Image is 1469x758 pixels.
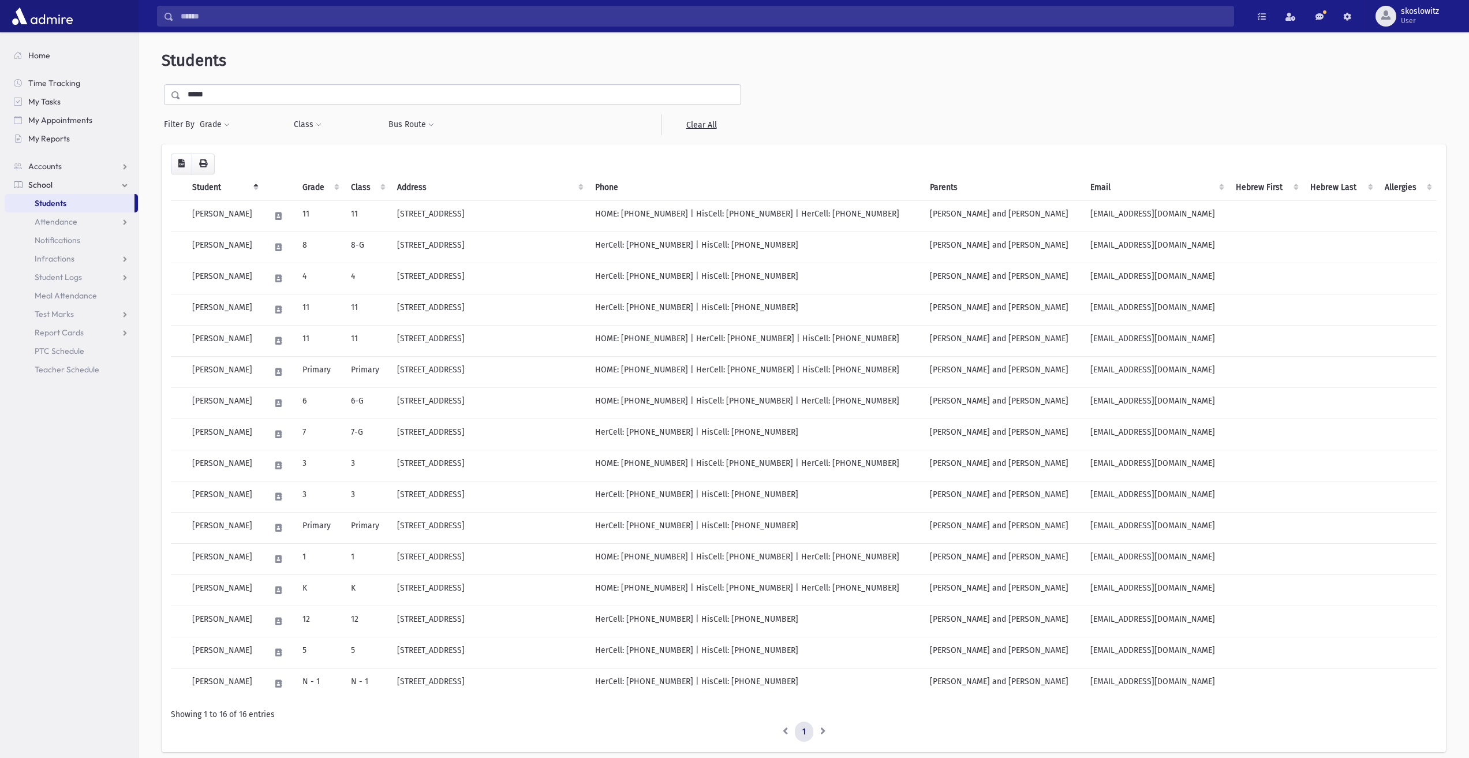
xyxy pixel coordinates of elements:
[9,5,76,28] img: AdmirePro
[296,668,344,699] td: N - 1
[185,387,263,419] td: [PERSON_NAME]
[923,200,1083,231] td: [PERSON_NAME] and [PERSON_NAME]
[1083,325,1229,356] td: [EMAIL_ADDRESS][DOMAIN_NAME]
[1083,174,1229,201] th: Email: activate to sort column ascending
[35,309,74,319] span: Test Marks
[35,198,66,208] span: Students
[795,722,813,742] a: 1
[588,174,923,201] th: Phone
[390,174,588,201] th: Address: activate to sort column ascending
[35,290,97,301] span: Meal Attendance
[923,294,1083,325] td: [PERSON_NAME] and [PERSON_NAME]
[1401,16,1439,25] span: User
[164,118,199,130] span: Filter By
[390,200,588,231] td: [STREET_ADDRESS]
[344,450,390,481] td: 3
[5,342,138,360] a: PTC Schedule
[1083,637,1229,668] td: [EMAIL_ADDRESS][DOMAIN_NAME]
[5,286,138,305] a: Meal Attendance
[588,325,923,356] td: HOME: [PHONE_NUMBER] | HerCell: [PHONE_NUMBER] | HisCell: [PHONE_NUMBER]
[1083,263,1229,294] td: [EMAIL_ADDRESS][DOMAIN_NAME]
[28,96,61,107] span: My Tasks
[185,512,263,543] td: [PERSON_NAME]
[28,180,53,190] span: School
[171,154,192,174] button: CSV
[390,606,588,637] td: [STREET_ADDRESS]
[1083,200,1229,231] td: [EMAIL_ADDRESS][DOMAIN_NAME]
[185,481,263,512] td: [PERSON_NAME]
[296,387,344,419] td: 6
[28,161,62,171] span: Accounts
[185,637,263,668] td: [PERSON_NAME]
[28,115,92,125] span: My Appointments
[390,356,588,387] td: [STREET_ADDRESS]
[171,708,1437,720] div: Showing 1 to 16 of 16 entries
[28,133,70,144] span: My Reports
[296,263,344,294] td: 4
[296,231,344,263] td: 8
[1083,668,1229,699] td: [EMAIL_ADDRESS][DOMAIN_NAME]
[5,360,138,379] a: Teacher Schedule
[923,387,1083,419] td: [PERSON_NAME] and [PERSON_NAME]
[1083,356,1229,387] td: [EMAIL_ADDRESS][DOMAIN_NAME]
[1083,481,1229,512] td: [EMAIL_ADDRESS][DOMAIN_NAME]
[923,450,1083,481] td: [PERSON_NAME] and [PERSON_NAME]
[344,419,390,450] td: 7-G
[588,606,923,637] td: HerCell: [PHONE_NUMBER] | HisCell: [PHONE_NUMBER]
[185,263,263,294] td: [PERSON_NAME]
[588,574,923,606] td: HOME: [PHONE_NUMBER] | HisCell: [PHONE_NUMBER] | HerCell: [PHONE_NUMBER]
[344,387,390,419] td: 6-G
[923,668,1083,699] td: [PERSON_NAME] and [PERSON_NAME]
[923,574,1083,606] td: [PERSON_NAME] and [PERSON_NAME]
[185,668,263,699] td: [PERSON_NAME]
[185,450,263,481] td: [PERSON_NAME]
[35,235,80,245] span: Notifications
[390,419,588,450] td: [STREET_ADDRESS]
[923,419,1083,450] td: [PERSON_NAME] and [PERSON_NAME]
[923,325,1083,356] td: [PERSON_NAME] and [PERSON_NAME]
[5,305,138,323] a: Test Marks
[293,114,322,135] button: Class
[1401,7,1439,16] span: skoslowitz
[390,574,588,606] td: [STREET_ADDRESS]
[1378,174,1437,201] th: Allergies: activate to sort column ascending
[5,129,138,148] a: My Reports
[344,574,390,606] td: K
[174,6,1233,27] input: Search
[390,387,588,419] td: [STREET_ADDRESS]
[344,637,390,668] td: 5
[1083,387,1229,419] td: [EMAIL_ADDRESS][DOMAIN_NAME]
[390,294,588,325] td: [STREET_ADDRESS]
[344,294,390,325] td: 11
[588,419,923,450] td: HerCell: [PHONE_NUMBER] | HisCell: [PHONE_NUMBER]
[1083,512,1229,543] td: [EMAIL_ADDRESS][DOMAIN_NAME]
[1083,450,1229,481] td: [EMAIL_ADDRESS][DOMAIN_NAME]
[1083,294,1229,325] td: [EMAIL_ADDRESS][DOMAIN_NAME]
[588,450,923,481] td: HOME: [PHONE_NUMBER] | HisCell: [PHONE_NUMBER] | HerCell: [PHONE_NUMBER]
[923,481,1083,512] td: [PERSON_NAME] and [PERSON_NAME]
[390,231,588,263] td: [STREET_ADDRESS]
[344,231,390,263] td: 8-G
[185,356,263,387] td: [PERSON_NAME]
[588,637,923,668] td: HerCell: [PHONE_NUMBER] | HisCell: [PHONE_NUMBER]
[5,92,138,111] a: My Tasks
[185,231,263,263] td: [PERSON_NAME]
[185,606,263,637] td: [PERSON_NAME]
[390,325,588,356] td: [STREET_ADDRESS]
[344,200,390,231] td: 11
[5,194,134,212] a: Students
[923,512,1083,543] td: [PERSON_NAME] and [PERSON_NAME]
[35,364,99,375] span: Teacher Schedule
[1229,174,1303,201] th: Hebrew First: activate to sort column ascending
[344,325,390,356] td: 11
[390,512,588,543] td: [STREET_ADDRESS]
[5,176,138,194] a: School
[1083,419,1229,450] td: [EMAIL_ADDRESS][DOMAIN_NAME]
[588,294,923,325] td: HerCell: [PHONE_NUMBER] | HisCell: [PHONE_NUMBER]
[162,51,226,70] span: Students
[296,174,344,201] th: Grade: activate to sort column ascending
[296,543,344,574] td: 1
[35,346,84,356] span: PTC Schedule
[390,263,588,294] td: [STREET_ADDRESS]
[5,212,138,231] a: Attendance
